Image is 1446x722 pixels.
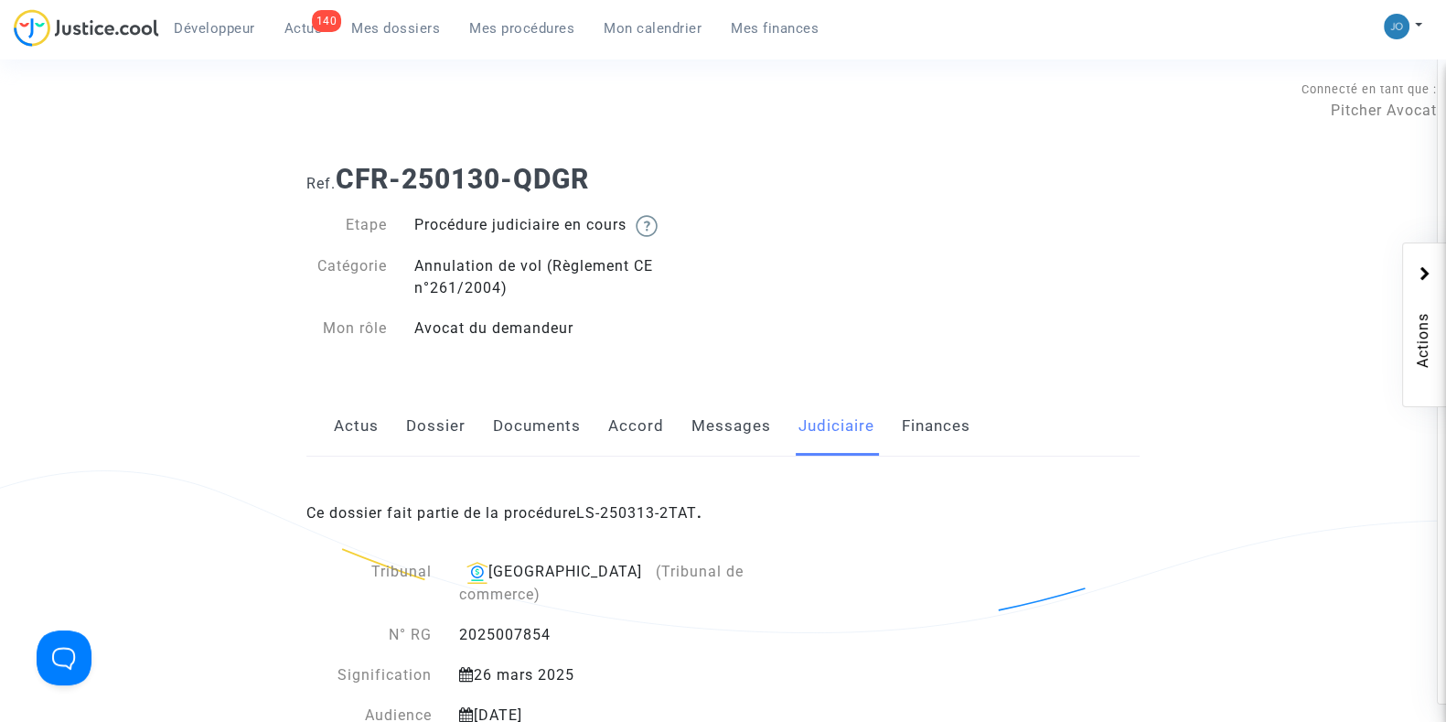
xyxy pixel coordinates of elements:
[293,214,401,237] div: Etape
[636,215,658,237] img: help.svg
[445,664,816,686] div: 26 mars 2025
[336,163,589,195] b: CFR-250130-QDGR
[51,29,90,44] div: v 4.0.25
[1301,82,1437,96] span: Connecté en tant que :
[401,318,723,339] div: Avocat du demandeur
[284,20,323,37] span: Actus
[37,630,91,685] iframe: Help Scout Beacon - Open
[94,108,141,120] div: Domaine
[1412,262,1434,397] span: Actions
[455,15,589,42] a: Mes procédures
[469,20,574,37] span: Mes procédures
[306,175,336,192] span: Ref.
[14,9,159,47] img: jc-logo.svg
[798,396,874,457] a: Judiciaire
[716,15,833,42] a: Mes finances
[74,106,89,121] img: tab_domain_overview_orange.svg
[159,15,270,42] a: Développeur
[589,15,716,42] a: Mon calendrier
[401,255,723,299] div: Annulation de vol (Règlement CE n°261/2004)
[401,214,723,237] div: Procédure judiciaire en cours
[604,20,702,37] span: Mon calendrier
[493,396,581,457] a: Documents
[337,15,455,42] a: Mes dossiers
[306,561,445,606] div: Tribunal
[351,20,440,37] span: Mes dossiers
[228,108,280,120] div: Mots-clés
[1384,14,1409,39] img: 45a793c8596a0d21866ab9c5374b5e4b
[608,396,664,457] a: Accord
[270,15,337,42] a: 140Actus
[29,29,44,44] img: logo_orange.svg
[902,396,970,457] a: Finances
[312,10,342,32] div: 140
[306,504,702,522] span: Ce dossier fait partie de la procédure
[576,504,702,522] b: .
[466,562,488,584] img: icon-banque.svg
[293,255,401,299] div: Catégorie
[174,20,255,37] span: Développeur
[576,504,697,522] a: LS-250313-2TAT
[406,396,466,457] a: Dossier
[293,318,401,339] div: Mon rôle
[459,561,802,606] div: [GEOGRAPHIC_DATA]
[306,664,445,686] div: Signification
[691,396,771,457] a: Messages
[29,48,44,62] img: website_grey.svg
[731,20,819,37] span: Mes finances
[334,396,379,457] a: Actus
[208,106,222,121] img: tab_keywords_by_traffic_grey.svg
[445,624,816,646] div: 2025007854
[306,624,445,646] div: N° RG
[48,48,207,62] div: Domaine: [DOMAIN_NAME]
